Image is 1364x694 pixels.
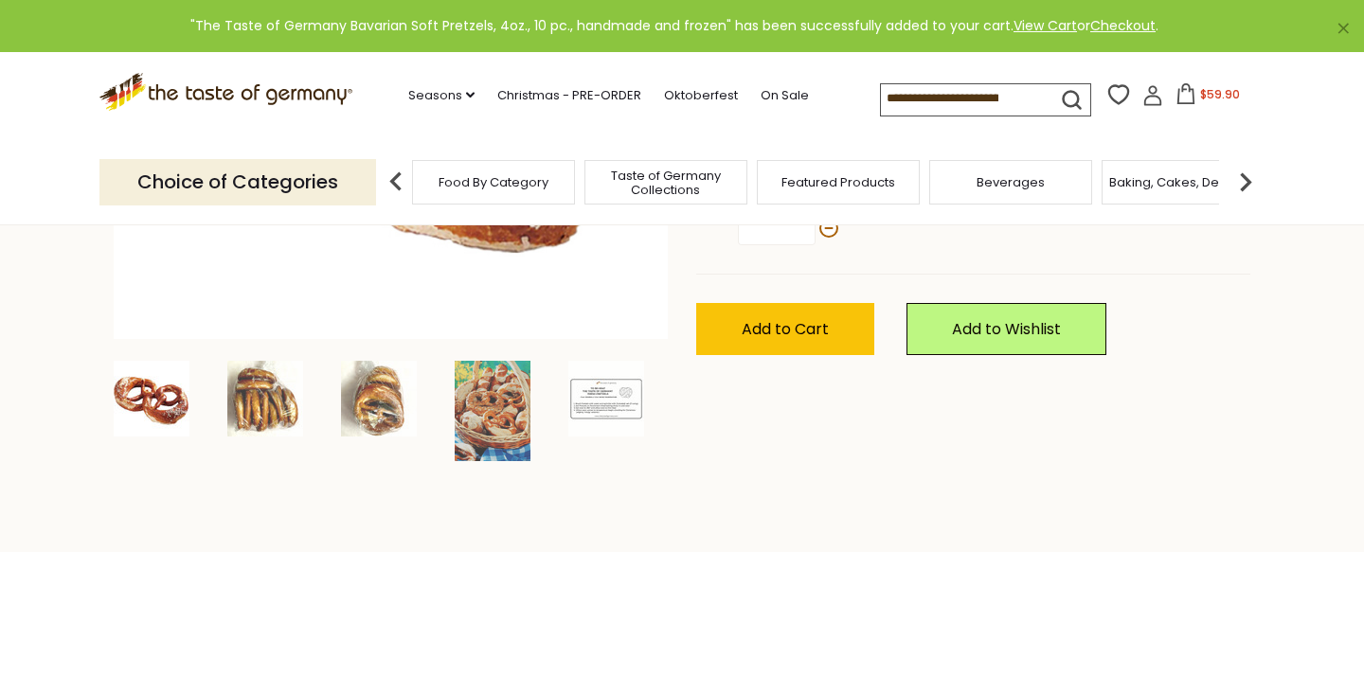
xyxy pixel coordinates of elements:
[114,361,189,436] img: The Taste of Germany Bavarian Soft Pretzels, 4oz., 10 pc., handmade and frozen
[408,85,475,106] a: Seasons
[906,303,1106,355] a: Add to Wishlist
[590,169,742,197] a: Taste of Germany Collections
[227,361,303,436] img: The Taste of Germany Bavarian Soft Pretzels, 4oz., 10 pc., handmade and frozen
[1090,16,1156,35] a: Checkout
[1109,175,1256,189] a: Baking, Cakes, Desserts
[696,303,874,355] button: Add to Cart
[742,318,829,340] span: Add to Cart
[497,85,641,106] a: Christmas - PRE-ORDER
[1167,83,1247,112] button: $59.90
[568,361,644,436] img: The Taste of Germany Bavarian Soft Pretzels, 4oz., 10 pc., handmade and frozen
[1200,86,1240,102] span: $59.90
[455,361,530,461] img: Handmade Fresh Bavarian Beer Garden Pretzels
[15,15,1334,37] div: "The Taste of Germany Bavarian Soft Pretzels, 4oz., 10 pc., handmade and frozen" has been success...
[377,163,415,201] img: previous arrow
[439,175,548,189] a: Food By Category
[781,175,895,189] a: Featured Products
[99,159,376,205] p: Choice of Categories
[1014,16,1077,35] a: View Cart
[664,85,738,106] a: Oktoberfest
[341,361,417,436] img: The Taste of Germany Bavarian Soft Pretzels, 4oz., 10 pc., handmade and frozen
[977,175,1045,189] a: Beverages
[1337,23,1349,34] a: ×
[761,85,809,106] a: On Sale
[1227,163,1265,201] img: next arrow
